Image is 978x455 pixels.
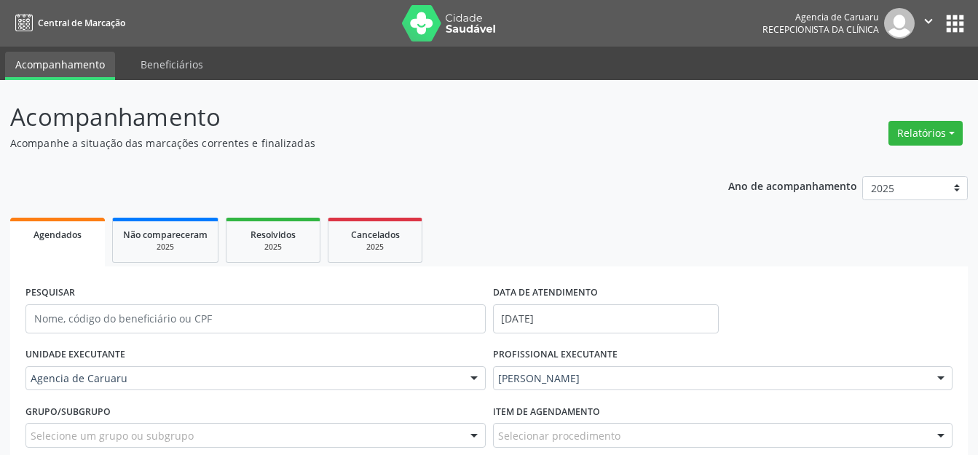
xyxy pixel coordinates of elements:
[31,428,194,443] span: Selecione um grupo ou subgrupo
[493,344,618,366] label: PROFISSIONAL EXECUTANTE
[123,229,208,241] span: Não compareceram
[762,23,879,36] span: Recepcionista da clínica
[5,52,115,80] a: Acompanhamento
[339,242,411,253] div: 2025
[920,13,936,29] i: 
[493,304,719,333] input: Selecione um intervalo
[251,229,296,241] span: Resolvidos
[25,400,111,423] label: Grupo/Subgrupo
[498,428,620,443] span: Selecionar procedimento
[493,400,600,423] label: Item de agendamento
[25,304,486,333] input: Nome, código do beneficiário ou CPF
[25,282,75,304] label: PESQUISAR
[123,242,208,253] div: 2025
[33,229,82,241] span: Agendados
[915,8,942,39] button: 
[10,11,125,35] a: Central de Marcação
[10,99,681,135] p: Acompanhamento
[942,11,968,36] button: apps
[493,282,598,304] label: DATA DE ATENDIMENTO
[130,52,213,77] a: Beneficiários
[888,121,963,146] button: Relatórios
[10,135,681,151] p: Acompanhe a situação das marcações correntes e finalizadas
[31,371,456,386] span: Agencia de Caruaru
[728,176,857,194] p: Ano de acompanhamento
[498,371,923,386] span: [PERSON_NAME]
[762,11,879,23] div: Agencia de Caruaru
[237,242,309,253] div: 2025
[884,8,915,39] img: img
[38,17,125,29] span: Central de Marcação
[351,229,400,241] span: Cancelados
[25,344,125,366] label: UNIDADE EXECUTANTE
